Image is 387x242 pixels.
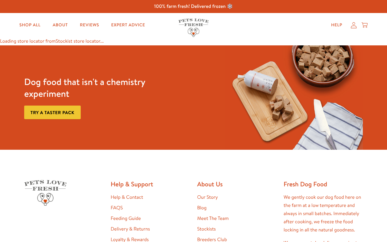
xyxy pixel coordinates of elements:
h2: Fresh Dog Food [284,180,363,188]
img: Pets Love Fresh [24,180,67,206]
img: Pets Love Fresh [178,18,209,37]
a: Help [326,19,347,31]
a: Feeding Guide [111,215,141,222]
a: About [48,19,73,31]
a: Reviews [75,19,104,31]
a: Help & Contact [111,194,143,201]
img: Fussy [225,45,363,150]
a: Stockist store locator [56,38,100,44]
a: Stockists [197,226,216,232]
p: We gently cook our dog food here on the farm at a low temperature and always in small batches. Im... [284,193,363,234]
a: FAQS [111,204,123,211]
a: Expert Advice [106,19,150,31]
h2: Help & Support [111,180,190,188]
h3: Dog food that isn't a chemistry experiment [24,76,162,100]
h2: About Us [197,180,276,188]
a: Shop All [15,19,45,31]
a: Meet The Team [197,215,229,222]
a: Our Story [197,194,218,201]
a: Try a taster pack [24,106,81,119]
a: Delivery & Returns [111,226,150,232]
a: Blog [197,204,207,211]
